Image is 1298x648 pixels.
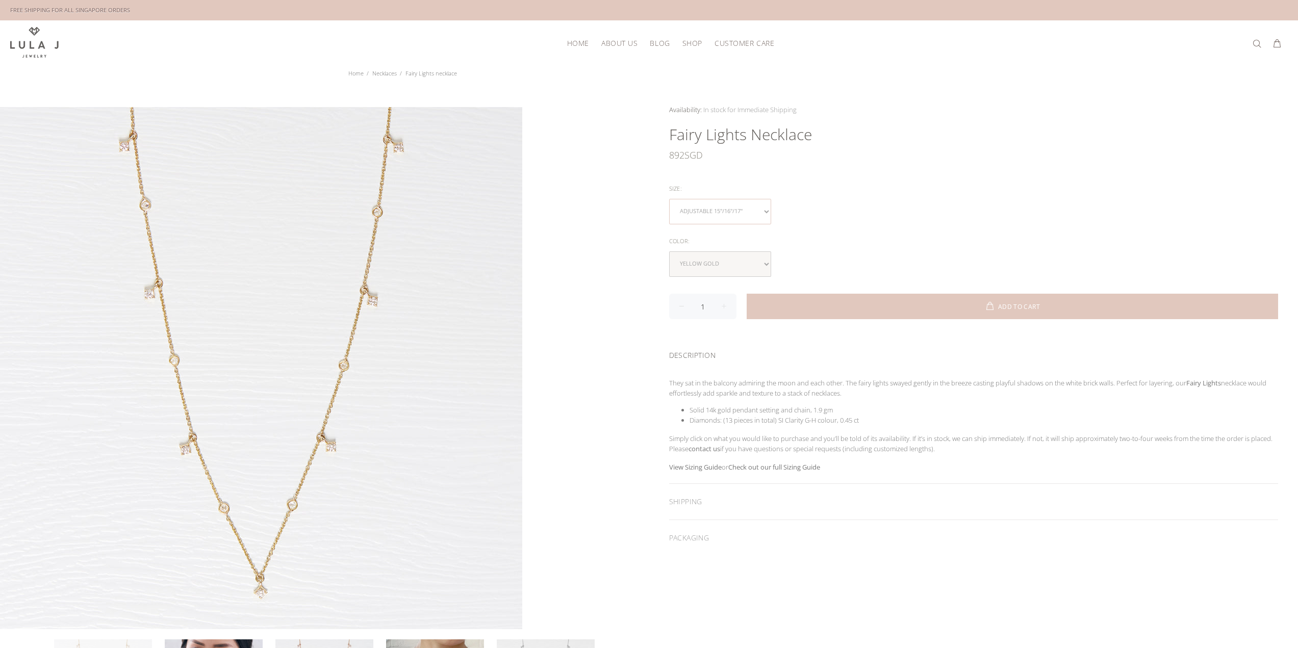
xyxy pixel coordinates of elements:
[561,35,595,51] a: HOME
[601,39,638,47] span: ABOUT US
[669,484,1279,520] div: SHIPPING
[644,35,676,51] a: BLOG
[715,39,774,47] span: CUSTOMER CARE
[567,39,589,47] span: HOME
[682,39,702,47] span: SHOP
[669,145,684,165] span: 892
[708,35,774,51] a: CUSTOMER CARE
[703,105,797,114] span: In stock for Immediate Shipping
[595,35,644,51] a: ABOUT US
[669,124,1279,145] h1: Fairy Lights necklace
[669,182,1279,195] div: Size:
[998,304,1040,310] span: ADD TO CART
[669,378,1279,398] p: They sat in the balcony admiring the moon and each other. The fairy lights swayed gently in the b...
[372,69,397,77] a: Necklaces
[728,462,820,472] a: Check out our full Sizing Guide
[348,69,364,77] a: Home
[669,105,702,114] span: Availability:
[669,520,1279,556] div: PACKAGING
[690,405,1279,415] li: Solid 14k gold pendant setting and chain, 1.9 gm
[689,444,720,453] a: contact us
[669,145,1279,165] div: SGD
[669,462,1279,472] p: or
[747,294,1279,319] button: ADD TO CART
[650,39,670,47] span: BLOG
[405,69,457,77] span: Fairy Lights necklace
[1186,378,1221,387] strong: Fairy Lights
[669,433,1279,454] p: Simply click on what you would like to purchase and you’ll be told of its availability. If it’s i...
[669,462,722,472] a: View Sizing Guide
[10,5,130,16] div: FREE SHIPPING FOR ALL SINGAPORE ORDERS
[690,415,1279,425] li: Diamonds: (13 pieces in total) SI Clarity G-H colour, 0.45 ct
[669,235,1279,248] div: Color:
[676,35,708,51] a: SHOP
[669,338,1279,370] div: DESCRIPTION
